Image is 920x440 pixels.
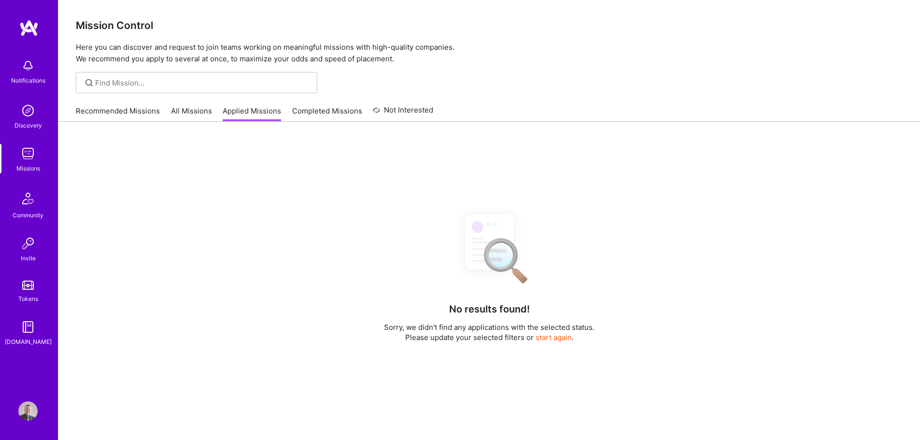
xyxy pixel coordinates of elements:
[449,303,530,315] h4: No results found!
[536,332,572,342] button: start again
[448,206,530,290] img: No Results
[76,19,903,31] h3: Mission Control
[19,19,39,37] img: logo
[18,294,38,304] div: Tokens
[292,106,362,122] a: Completed Missions
[16,163,40,173] div: Missions
[76,106,160,122] a: Recommended Missions
[22,281,34,290] img: tokens
[171,106,212,122] a: All Missions
[13,210,43,220] div: Community
[373,104,433,122] a: Not Interested
[16,401,40,421] a: User Avatar
[18,56,38,75] img: bell
[11,75,45,85] div: Notifications
[95,78,310,88] input: Find Mission...
[18,401,38,421] img: User Avatar
[21,253,36,263] div: Invite
[18,234,38,253] img: Invite
[84,77,95,88] i: icon SearchGrey
[18,317,38,337] img: guide book
[16,187,40,210] img: Community
[384,332,594,342] p: Please update your selected filters or .
[223,106,281,122] a: Applied Missions
[14,120,42,130] div: Discovery
[384,322,594,332] p: Sorry, we didn't find any applications with the selected status.
[5,337,52,347] div: [DOMAIN_NAME]
[18,101,38,120] img: discovery
[18,144,38,163] img: teamwork
[76,42,903,65] p: Here you can discover and request to join teams working on meaningful missions with high-quality ...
